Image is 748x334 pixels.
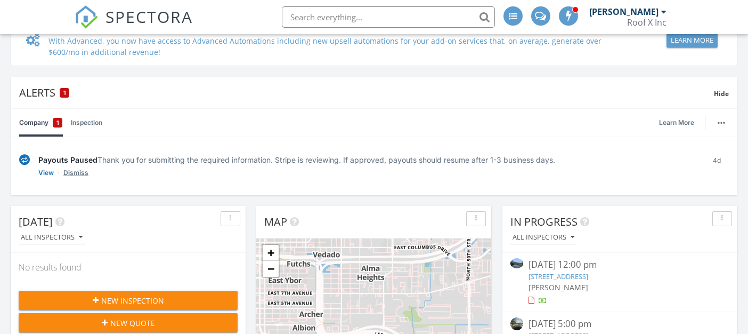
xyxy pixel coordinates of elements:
[38,154,696,165] div: Thank you for submitting the required information. Stripe is reviewing. If approved, payouts shou...
[105,5,193,28] span: SPECTORA
[666,33,718,47] button: Learn More
[38,155,97,164] span: Payouts Paused
[19,214,53,229] span: [DATE]
[19,85,714,100] div: Alerts
[19,154,30,165] img: under-review-2fe708636b114a7f4b8d.svg
[56,117,59,128] span: 1
[19,291,238,310] button: New Inspection
[63,89,66,97] span: 1
[48,35,609,58] div: With Advanced, you now have access to Advanced Automations including new upsell automations for y...
[671,35,713,46] div: Learn More
[627,17,666,28] div: Roof X Inc
[263,261,279,277] a: Zoom out
[510,317,523,330] img: streetview
[21,234,83,241] div: All Inspectors
[513,234,574,241] div: All Inspectors
[705,154,729,178] div: 4d
[529,317,711,331] div: [DATE] 5:00 pm
[38,168,54,178] a: View
[11,253,246,282] div: No results found
[101,295,164,306] span: New Inspection
[282,6,495,28] input: Search everything...
[718,122,725,124] img: ellipsis-632cfdd7c38ec3a7d453.svg
[510,214,578,229] span: In Progress
[510,258,729,306] a: [DATE] 12:00 pm [STREET_ADDRESS] [PERSON_NAME]
[510,230,576,245] button: All Inspectors
[19,109,62,137] a: Company
[264,214,287,229] span: Map
[510,258,523,268] img: 9493619%2Freports%2Fb0348e96-07f5-446f-8c62-79c37950351e%2Fcover_photos%2FCUmd8FWYXJ04PDxsaTIf%2F...
[75,5,98,29] img: The Best Home Inspection Software - Spectora
[529,282,588,292] span: [PERSON_NAME]
[63,168,88,178] a: Dismiss
[714,89,729,98] span: Hide
[263,245,279,261] a: Zoom in
[19,313,238,332] button: New Quote
[529,258,711,272] div: [DATE] 12:00 pm
[659,117,701,128] a: Learn More
[19,230,85,245] button: All Inspectors
[529,272,588,281] a: [STREET_ADDRESS]
[75,14,193,37] a: SPECTORA
[71,109,102,137] a: Inspection
[589,6,658,17] div: [PERSON_NAME]
[110,317,155,329] span: New Quote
